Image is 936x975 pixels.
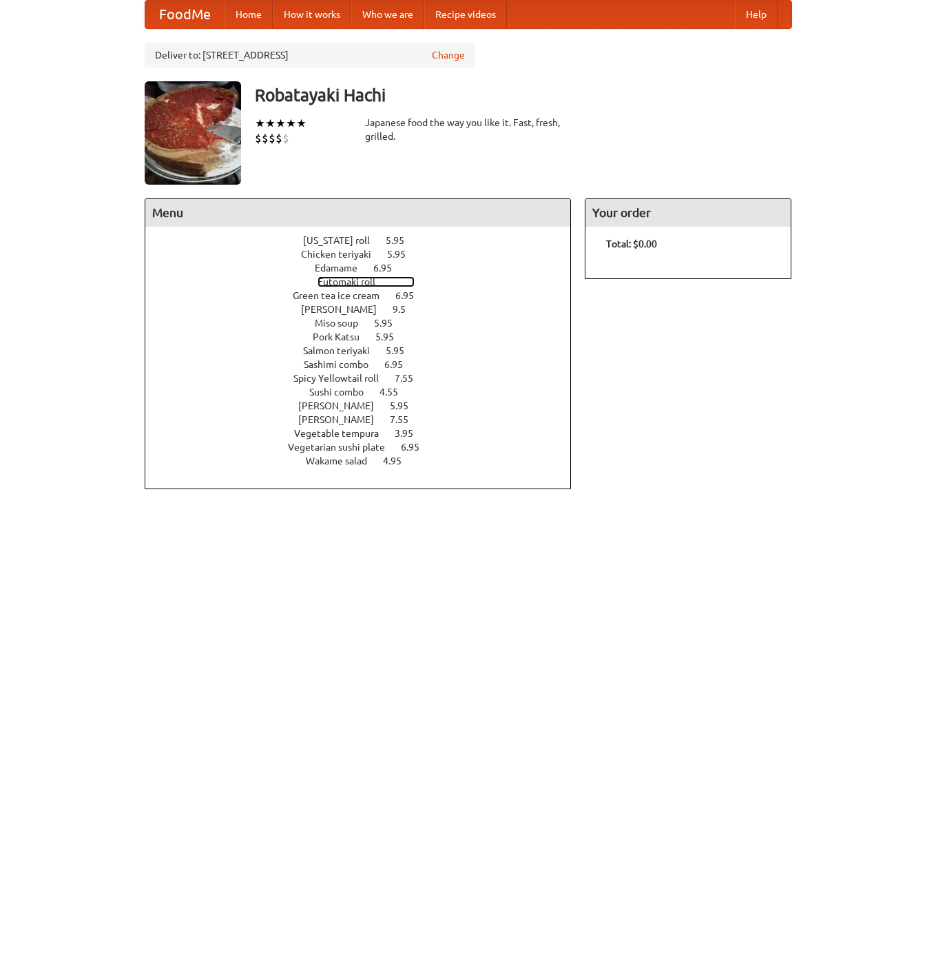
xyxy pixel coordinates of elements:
span: Edamame [315,263,371,274]
a: Help [735,1,778,28]
h4: Your order [585,199,791,227]
a: Sushi combo 4.55 [309,387,424,398]
span: Sashimi combo [304,359,382,370]
a: Edamame 6.95 [315,263,417,274]
a: Chicken teriyaki 5.95 [301,249,431,260]
a: Recipe videos [424,1,507,28]
li: $ [262,131,269,146]
a: [PERSON_NAME] 5.95 [298,400,434,411]
h3: Robatayaki Hachi [255,81,792,109]
img: angular.jpg [145,81,241,185]
span: 6.95 [384,359,417,370]
li: ★ [296,116,306,131]
li: ★ [275,116,286,131]
span: Chicken teriyaki [301,249,385,260]
span: 5.95 [375,331,408,342]
h4: Menu [145,199,571,227]
a: Vegetarian sushi plate 6.95 [288,442,445,453]
a: Who we are [351,1,424,28]
span: Vegetarian sushi plate [288,442,399,453]
a: Green tea ice cream 6.95 [293,290,439,301]
li: $ [269,131,275,146]
span: Vegetable tempura [294,428,393,439]
span: [PERSON_NAME] [298,400,388,411]
span: 4.95 [383,455,415,466]
span: 4.55 [379,387,412,398]
a: Home [225,1,273,28]
a: FoodMe [145,1,225,28]
span: 7.55 [395,373,427,384]
span: 3.95 [395,428,427,439]
a: Spicy Yellowtail roll 7.55 [293,373,439,384]
span: Green tea ice cream [293,290,393,301]
a: [PERSON_NAME] 9.5 [301,304,431,315]
div: Japanese food the way you like it. Fast, fresh, grilled. [365,116,572,143]
div: Deliver to: [STREET_ADDRESS] [145,43,475,68]
span: 5.95 [390,400,422,411]
span: 6.95 [395,290,428,301]
a: Change [432,48,465,62]
span: [PERSON_NAME] [301,304,391,315]
span: 7.55 [390,414,422,425]
li: ★ [255,116,265,131]
span: Futomaki roll [318,276,389,287]
a: Pork Katsu 5.95 [313,331,419,342]
span: Pork Katsu [313,331,373,342]
a: Salmon teriyaki 5.95 [303,345,430,356]
span: 5.95 [386,345,418,356]
a: [PERSON_NAME] 7.55 [298,414,434,425]
span: 5.95 [386,235,418,246]
span: 6.95 [373,263,406,274]
span: 6.95 [401,442,433,453]
span: Sushi combo [309,387,377,398]
a: Futomaki roll [318,276,415,287]
li: ★ [286,116,296,131]
span: [US_STATE] roll [303,235,384,246]
li: $ [282,131,289,146]
li: ★ [265,116,275,131]
span: [PERSON_NAME] [298,414,388,425]
span: Spicy Yellowtail roll [293,373,393,384]
a: How it works [273,1,351,28]
span: 5.95 [374,318,406,329]
span: 9.5 [393,304,419,315]
a: Sashimi combo 6.95 [304,359,428,370]
span: Wakame salad [306,455,381,466]
a: Wakame salad 4.95 [306,455,427,466]
li: $ [255,131,262,146]
a: [US_STATE] roll 5.95 [303,235,430,246]
a: Miso soup 5.95 [315,318,418,329]
li: $ [275,131,282,146]
span: 5.95 [387,249,419,260]
a: Vegetable tempura 3.95 [294,428,439,439]
b: Total: $0.00 [606,238,657,249]
span: Miso soup [315,318,372,329]
span: Salmon teriyaki [303,345,384,356]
